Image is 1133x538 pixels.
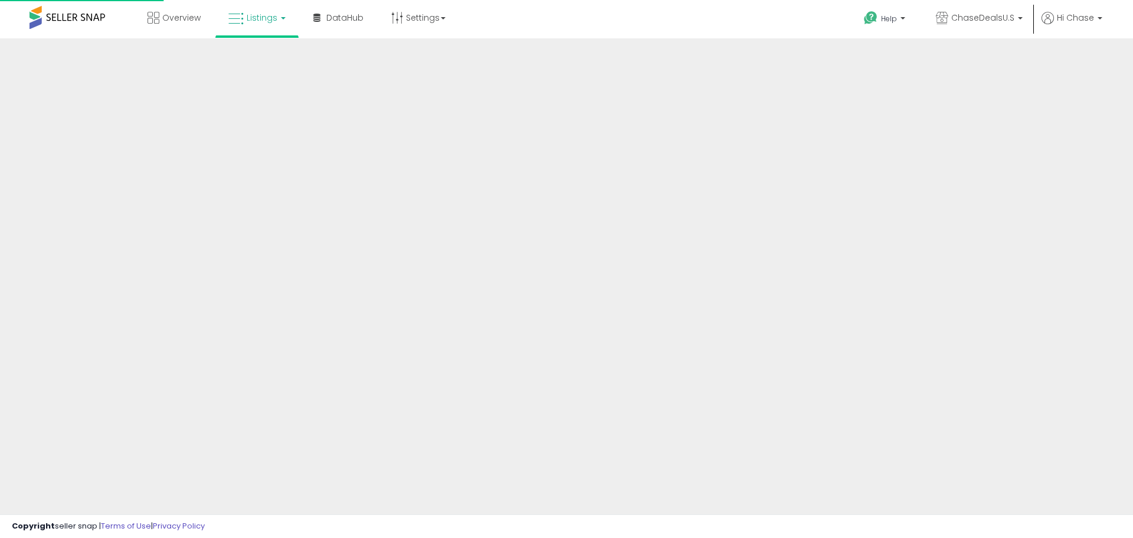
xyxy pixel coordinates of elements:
[951,12,1014,24] span: ChaseDealsU.S
[863,11,878,25] i: Get Help
[153,520,205,532] a: Privacy Policy
[247,12,277,24] span: Listings
[101,520,151,532] a: Terms of Use
[881,14,897,24] span: Help
[854,2,917,38] a: Help
[1057,12,1094,24] span: Hi Chase
[12,520,55,532] strong: Copyright
[162,12,201,24] span: Overview
[1042,12,1102,38] a: Hi Chase
[12,521,205,532] div: seller snap | |
[326,12,364,24] span: DataHub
